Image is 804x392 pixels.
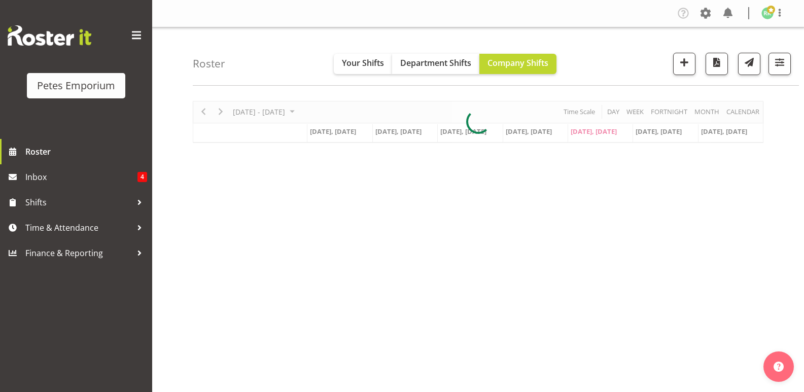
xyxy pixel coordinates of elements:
button: Download a PDF of the roster according to the set date range. [706,53,728,75]
span: Shifts [25,195,132,210]
span: Roster [25,144,147,159]
button: Add a new shift [673,53,695,75]
button: Filter Shifts [768,53,791,75]
img: ruth-robertson-taylor722.jpg [761,7,774,19]
span: Department Shifts [400,57,471,68]
span: Time & Attendance [25,220,132,235]
span: Your Shifts [342,57,384,68]
button: Company Shifts [479,54,556,74]
span: 4 [137,172,147,182]
img: help-xxl-2.png [774,362,784,372]
button: Send a list of all shifts for the selected filtered period to all rostered employees. [738,53,760,75]
span: Company Shifts [487,57,548,68]
button: Department Shifts [392,54,479,74]
span: Inbox [25,169,137,185]
span: Finance & Reporting [25,245,132,261]
img: Rosterit website logo [8,25,91,46]
div: Petes Emporium [37,78,115,93]
h4: Roster [193,58,225,69]
button: Your Shifts [334,54,392,74]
